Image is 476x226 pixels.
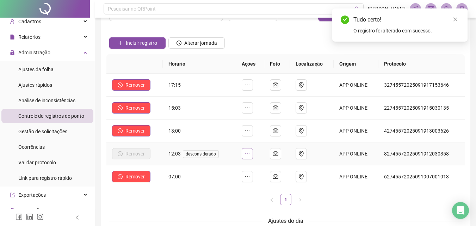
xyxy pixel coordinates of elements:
[298,128,304,134] span: environment
[75,215,80,220] span: left
[10,19,15,24] span: user-add
[163,54,236,74] th: Horário
[341,16,349,24] span: check-circle
[378,97,465,120] td: 22745572025091915030135
[184,39,217,47] span: Alterar jornada
[10,193,15,197] span: export
[18,67,54,72] span: Ajustes da folha
[168,37,225,49] button: Alterar jornada
[18,208,44,213] span: Integrações
[118,105,123,110] span: stop
[334,54,378,74] th: Origem
[177,41,181,45] span: clock-circle
[118,174,123,179] span: stop
[236,54,265,74] th: Ações
[443,6,450,12] span: bell
[168,82,181,88] span: 17:15
[112,125,150,136] button: Remover
[294,194,305,205] button: right
[334,165,378,188] td: APP ONLINE
[354,6,360,12] span: search
[298,105,304,111] span: environment
[334,142,378,165] td: APP ONLINE
[18,175,72,181] span: Link para registro rápido
[18,98,75,103] span: Análise de inconsistências
[18,19,41,24] span: Cadastros
[18,144,45,150] span: Ocorrências
[18,34,41,40] span: Relatórios
[168,174,181,179] span: 07:00
[168,105,181,111] span: 15:03
[18,113,84,119] span: Controle de registros de ponto
[428,6,434,12] span: mail
[10,35,15,39] span: file
[26,213,33,220] span: linkedin
[453,17,458,22] span: close
[270,198,274,202] span: left
[378,74,465,97] td: 32745572025091917153646
[368,5,406,13] span: [PERSON_NAME]
[18,129,67,134] span: Gestão de solicitações
[168,41,225,47] a: Alterar jornada
[18,50,50,55] span: Administração
[245,105,250,111] span: ellipsis
[112,102,150,114] button: Remover
[294,194,305,205] li: Próxima página
[125,104,145,112] span: Remover
[266,194,277,205] button: left
[118,41,123,45] span: plus
[378,54,465,74] th: Protocolo
[125,173,145,181] span: Remover
[112,171,150,182] button: Remover
[378,165,465,188] td: 62745572025091907001913
[245,128,250,134] span: ellipsis
[298,174,304,179] span: environment
[10,208,15,213] span: sync
[451,16,459,23] a: Close
[298,151,304,157] span: environment
[168,151,222,157] span: 12:03
[298,198,302,202] span: right
[112,148,150,159] button: Remover
[126,39,157,47] span: Incluir registro
[18,192,46,198] span: Exportações
[168,128,181,134] span: 13:00
[264,54,290,74] th: Foto
[268,218,303,224] span: Ajustes do dia
[37,213,44,220] span: instagram
[245,174,250,179] span: ellipsis
[125,81,145,89] span: Remover
[290,54,334,74] th: Localização
[118,128,123,133] span: stop
[273,128,278,134] span: camera
[112,79,150,91] button: Remover
[280,194,291,205] a: 1
[334,120,378,142] td: APP ONLINE
[18,160,56,165] span: Validar protocolo
[412,6,419,12] span: notification
[378,120,465,142] td: 42745572025091913003626
[353,27,459,35] div: O registro foi alterado com sucesso.
[298,82,304,88] span: environment
[10,50,15,55] span: lock
[452,202,469,219] div: Open Intercom Messenger
[273,174,278,179] span: camera
[245,82,250,88] span: ellipsis
[273,151,278,157] span: camera
[245,151,250,157] span: ellipsis
[334,97,378,120] td: APP ONLINE
[18,82,52,88] span: Ajustes rápidos
[16,213,23,220] span: facebook
[273,105,278,111] span: camera
[378,142,465,165] td: 82745572025091912030358
[266,194,277,205] li: Página anterior
[183,150,219,158] span: desconsiderado
[457,4,467,14] img: 75405
[334,74,378,97] td: APP ONLINE
[118,83,123,87] span: stop
[353,16,459,24] div: Tudo certo!
[273,82,278,88] span: camera
[109,37,166,49] button: Incluir registro
[125,127,145,135] span: Remover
